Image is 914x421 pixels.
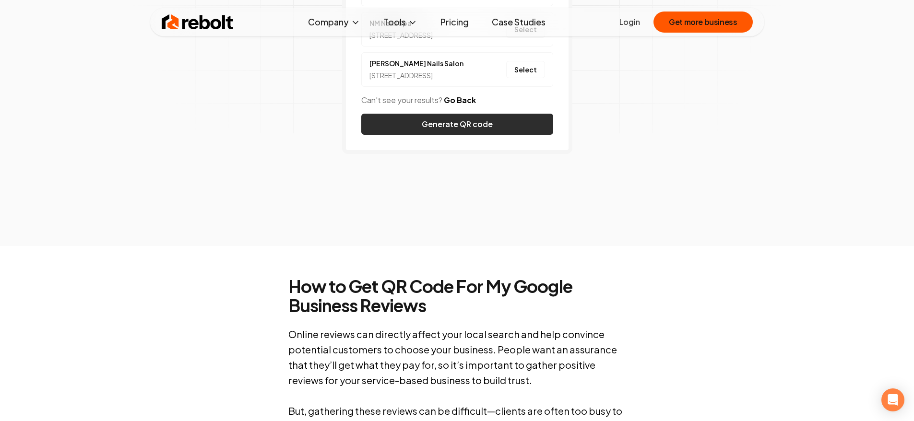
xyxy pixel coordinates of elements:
[881,388,904,411] div: Open Intercom Messenger
[288,277,626,315] h2: How to Get QR Code For My Google Business Reviews
[653,12,752,33] button: Get more business
[369,58,463,69] a: [PERSON_NAME] Nails Salon
[444,94,476,106] button: Go Back
[361,114,553,135] button: Generate QR code
[376,12,425,32] button: Tools
[162,12,234,32] img: Rebolt Logo
[361,94,553,106] p: Can't see your results?
[484,12,553,32] a: Case Studies
[369,70,463,81] div: [STREET_ADDRESS]
[300,12,368,32] button: Company
[619,16,640,28] a: Login
[506,61,545,78] button: Select
[433,12,476,32] a: Pricing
